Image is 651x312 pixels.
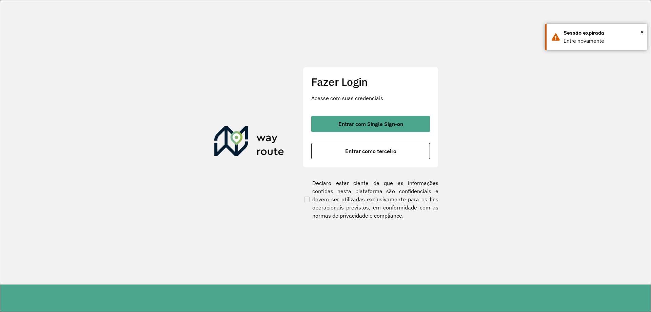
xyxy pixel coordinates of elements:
span: Entrar como terceiro [345,148,396,154]
span: × [640,27,644,37]
div: Sessão expirada [564,29,642,37]
div: Entre novamente [564,37,642,45]
p: Acesse com suas credenciais [311,94,430,102]
button: button [311,116,430,132]
label: Declaro estar ciente de que as informações contidas nesta plataforma são confidenciais e devem se... [303,179,438,220]
h2: Fazer Login [311,75,430,88]
button: button [311,143,430,159]
button: Close [640,27,644,37]
span: Entrar com Single Sign-on [338,121,403,127]
img: Roteirizador AmbevTech [214,126,284,159]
